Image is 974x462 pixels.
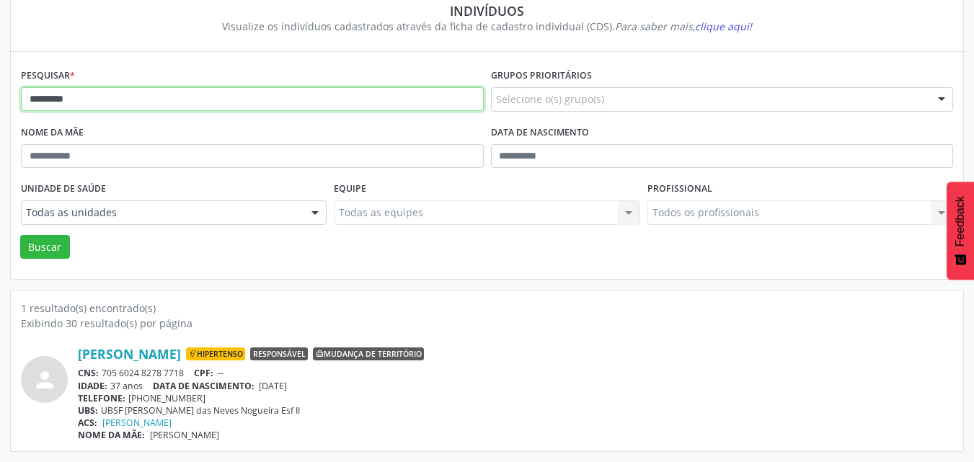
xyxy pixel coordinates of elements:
span: Todas as unidades [26,205,297,220]
span: NOME DA MÃE: [78,429,145,441]
div: 705 6024 8278 7718 [78,367,953,379]
a: [PERSON_NAME] [78,346,181,362]
label: Grupos prioritários [491,65,592,87]
span: ACS: [78,417,97,429]
label: Profissional [647,178,712,200]
span: DATA DE NASCIMENTO: [153,380,254,392]
div: UBSF [PERSON_NAME] das Neves Nogueira Esf II [78,404,953,417]
label: Pesquisar [21,65,75,87]
i: Para saber mais, [615,19,752,33]
label: Nome da mãe [21,122,84,144]
span: Feedback [954,196,967,246]
a: [PERSON_NAME] [102,417,172,429]
div: [PHONE_NUMBER] [78,392,953,404]
span: -- [218,367,223,379]
span: [DATE] [259,380,287,392]
span: Mudança de território [313,347,424,360]
button: Feedback - Mostrar pesquisa [947,182,974,280]
div: Indivíduos [31,3,943,19]
span: [PERSON_NAME] [150,429,219,441]
div: Visualize os indivíduos cadastrados através da ficha de cadastro individual (CDS). [31,19,943,34]
span: Hipertenso [186,347,245,360]
span: UBS: [78,404,98,417]
span: Responsável [250,347,308,360]
label: Equipe [334,178,366,200]
i: person [32,367,58,393]
div: 37 anos [78,380,953,392]
span: TELEFONE: [78,392,125,404]
span: CNS: [78,367,99,379]
span: clique aqui! [695,19,752,33]
div: Exibindo 30 resultado(s) por página [21,316,953,331]
span: Selecione o(s) grupo(s) [496,92,604,107]
span: IDADE: [78,380,107,392]
div: 1 resultado(s) encontrado(s) [21,301,953,316]
span: CPF: [194,367,213,379]
button: Buscar [20,235,70,259]
label: Unidade de saúde [21,178,106,200]
label: Data de nascimento [491,122,589,144]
